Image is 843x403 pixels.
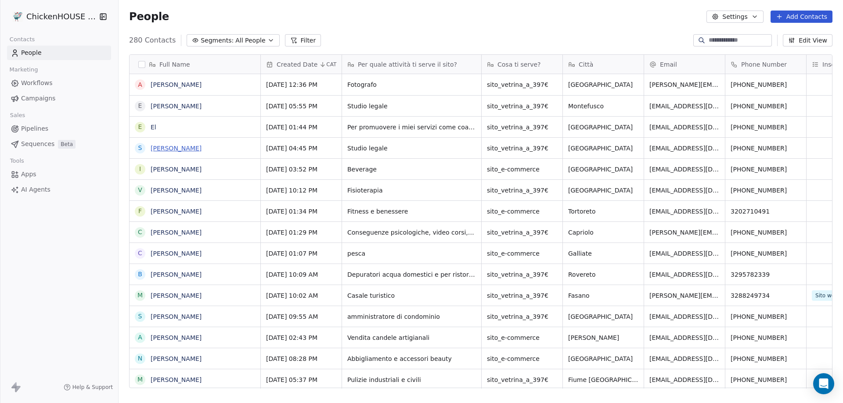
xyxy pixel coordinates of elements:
[731,333,801,342] span: [PHONE_NUMBER]
[266,186,336,195] span: [DATE] 10:12 PM
[138,228,142,237] div: C
[347,80,476,89] span: Fotografo
[660,60,677,69] span: Email
[487,291,557,300] span: sito_vetrina_a_397€
[151,166,202,173] a: [PERSON_NAME]
[138,207,142,216] div: F
[6,154,28,168] span: Tools
[7,137,111,151] a: SequencesBeta
[277,60,317,69] span: Created Date
[487,102,557,111] span: sito_vetrina_a_397€
[813,373,834,394] div: Open Intercom Messenger
[568,291,638,300] span: Fasano
[285,34,321,46] button: Filter
[487,228,557,237] span: sito_vetrina_a_397€
[151,292,202,299] a: [PERSON_NAME]
[21,48,42,57] span: People
[812,290,842,301] span: Sito web
[487,186,557,195] span: sito_vetrina_a_397€
[731,312,801,321] span: [PHONE_NUMBER]
[347,375,476,384] span: Pulizie industriali e civili
[138,185,142,195] div: V
[731,249,801,258] span: [PHONE_NUMBER]
[568,186,638,195] span: [GEOGRAPHIC_DATA]
[487,354,557,363] span: sito_e-commerce
[568,375,638,384] span: Fiume [GEOGRAPHIC_DATA]
[347,354,476,363] span: Abbigliamento e accessori beauty
[487,333,557,342] span: sito_e-commerce
[347,291,476,300] span: Casale turistico
[21,185,50,194] span: AI Agents
[487,80,557,89] span: sito_vetrina_a_397€
[138,143,142,153] div: S
[138,80,142,89] div: A
[26,11,97,22] span: ChickenHOUSE snc
[347,165,476,174] span: Beverage
[731,186,801,195] span: [PHONE_NUMBER]
[568,207,638,216] span: Tortoreto
[261,55,342,74] div: Created DateCAT
[731,375,801,384] span: [PHONE_NUMBER]
[347,207,476,216] span: Fitness e benessere
[487,165,557,174] span: sito_e-commerce
[568,333,638,342] span: [PERSON_NAME]
[266,291,336,300] span: [DATE] 10:02 AM
[487,375,557,384] span: sito_vetrina_a_397€
[563,55,644,74] div: Città
[731,270,801,279] span: 3295782339
[138,101,142,111] div: E
[649,312,720,321] span: [EMAIL_ADDRESS][DOMAIN_NAME]
[151,229,202,236] a: [PERSON_NAME]
[731,228,801,237] span: [PHONE_NUMBER]
[741,60,787,69] span: Phone Number
[731,80,801,89] span: [PHONE_NUMBER]
[266,270,336,279] span: [DATE] 10:09 AM
[151,103,202,110] a: [PERSON_NAME]
[137,375,143,384] div: M
[731,291,801,300] span: 3288249734
[731,102,801,111] span: [PHONE_NUMBER]
[139,164,141,174] div: I
[137,291,143,300] div: M
[72,384,113,391] span: Help & Support
[6,33,39,46] span: Contacts
[151,208,202,215] a: [PERSON_NAME]
[568,123,638,132] span: [GEOGRAPHIC_DATA]
[129,10,169,23] span: People
[151,271,202,278] a: [PERSON_NAME]
[579,60,593,69] span: Città
[347,228,476,237] span: Conseguenze psicologiche, video corsi, vendita libri pdf
[649,228,720,237] span: [PERSON_NAME][EMAIL_ADDRESS][DOMAIN_NAME]
[64,384,113,391] a: Help & Support
[138,249,142,258] div: C
[771,11,832,23] button: Add Contacts
[731,123,801,132] span: [PHONE_NUMBER]
[201,36,234,45] span: Segments:
[266,375,336,384] span: [DATE] 05:37 PM
[649,165,720,174] span: [EMAIL_ADDRESS][DOMAIN_NAME]
[342,55,481,74] div: Per quale attività ti serve il sito?
[487,144,557,153] span: sito_vetrina_a_397€
[568,270,638,279] span: Rovereto
[130,74,261,389] div: grid
[266,207,336,216] span: [DATE] 01:34 PM
[151,145,202,152] a: [PERSON_NAME]
[487,270,557,279] span: sito_vetrina_a_397€
[568,249,638,258] span: Galliate
[347,186,476,195] span: Fisioterapia
[487,207,557,216] span: sito_e-commerce
[326,61,336,68] span: CAT
[783,34,832,46] button: Edit View
[649,102,720,111] span: [EMAIL_ADDRESS][DOMAIN_NAME]
[649,354,720,363] span: [EMAIL_ADDRESS][DOMAIN_NAME]
[706,11,763,23] button: Settings
[235,36,265,45] span: All People
[7,76,111,90] a: Workflows
[151,313,202,320] a: [PERSON_NAME]
[129,35,176,46] span: 280 Contacts
[649,375,720,384] span: [EMAIL_ADDRESS][DOMAIN_NAME]
[347,270,476,279] span: Depuratori acqua domestici e per ristorante
[21,124,48,133] span: Pipelines
[347,312,476,321] span: amministratore di condominio
[266,354,336,363] span: [DATE] 08:28 PM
